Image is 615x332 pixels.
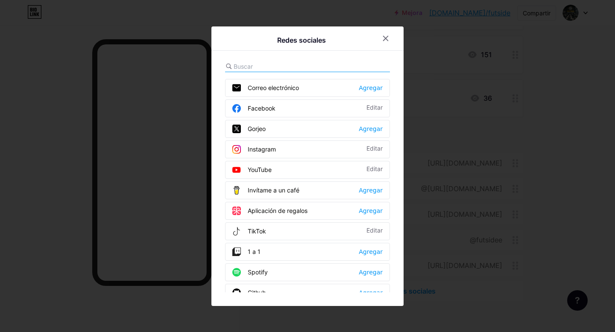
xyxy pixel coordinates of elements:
font: Agregar [359,84,383,91]
font: Agregar [359,289,383,296]
font: Editar [366,227,383,234]
font: Agregar [359,187,383,194]
font: Invítame a un café [248,186,299,194]
font: Agregar [359,248,383,255]
font: Aplicación de regalos [248,207,307,214]
input: Buscar [234,62,328,71]
font: YouTube [248,166,272,173]
font: Agregar [359,269,383,276]
font: Agregar [359,125,383,132]
font: TikTok [248,227,266,235]
font: Editar [366,145,383,152]
font: Github [248,289,266,296]
font: Editar [366,104,383,111]
font: Redes sociales [277,36,326,44]
font: Agregar [359,207,383,214]
font: Correo electrónico [248,84,299,91]
font: Gorjeo [248,125,266,132]
font: 1 a 1 [248,248,261,255]
font: Editar [366,165,383,172]
font: Spotify [248,268,268,276]
font: Facebook [248,105,275,112]
font: Instagram [248,146,276,153]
